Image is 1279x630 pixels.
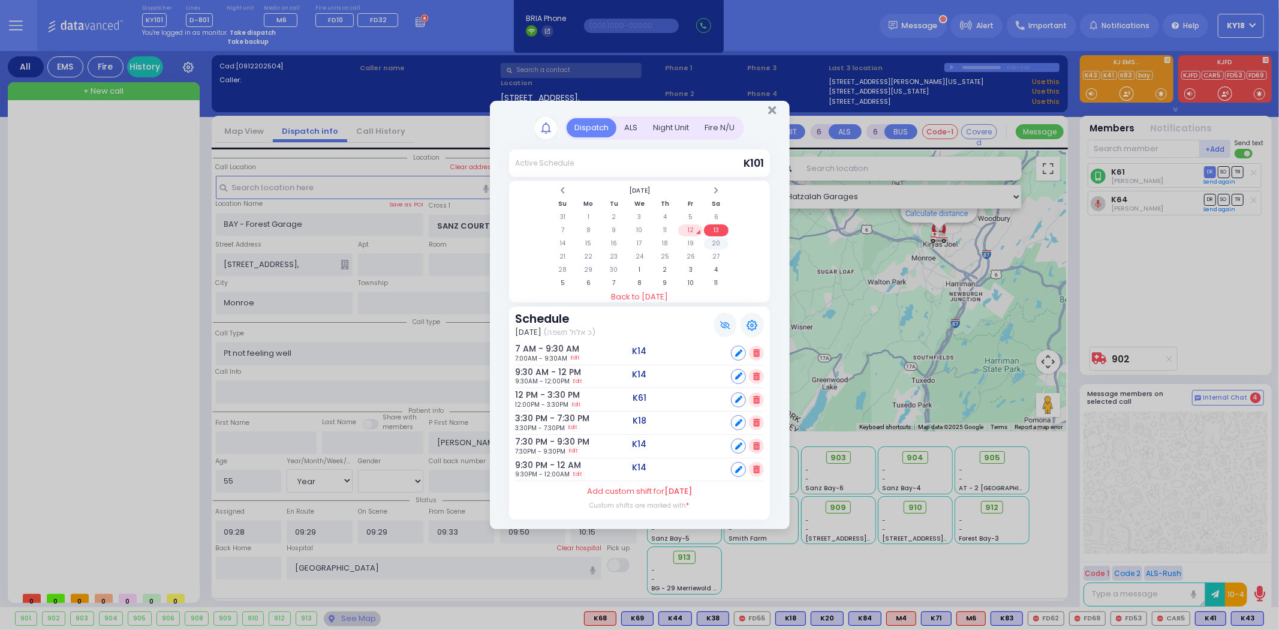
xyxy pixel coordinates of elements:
td: 6 [704,211,729,223]
h5: K14 [633,370,647,380]
td: 4 [704,264,729,276]
h5: K14 [633,346,647,356]
td: 30 [602,264,627,276]
td: 9 [653,277,678,289]
td: 26 [678,251,703,263]
span: 3:30PM - 7:30PM [515,424,565,433]
td: 15 [576,238,601,250]
td: 4 [653,211,678,223]
span: 9:30PM - 12:00AM [515,470,570,479]
th: Mo [576,198,601,210]
td: 12 [678,224,703,236]
td: 3 [678,264,703,276]
span: Previous Month [560,186,566,195]
a: Edit [569,447,577,456]
th: Select Month [576,185,703,197]
td: 16 [602,238,627,250]
td: 17 [627,238,652,250]
span: (כ אלול תשפה) [543,326,595,338]
h6: 9:30 AM - 12 PM [515,367,548,377]
div: ALS [616,118,645,138]
h3: Schedule [515,312,595,326]
div: Fire N/U [697,118,742,138]
td: 11 [704,277,729,289]
th: Tu [602,198,627,210]
h6: 7 AM - 9:30 AM [515,344,548,354]
td: 29 [576,264,601,276]
div: Night Unit [645,118,697,138]
td: 10 [678,277,703,289]
label: Custom shifts are marked with [590,501,690,510]
td: 21 [550,251,575,263]
div: Active Schedule [515,158,574,169]
td: 1 [576,211,601,223]
label: Add custom shift for [587,485,692,497]
a: Edit [571,354,579,363]
h6: 12 PM - 3:30 PM [515,390,548,400]
h5: K18 [633,416,646,426]
td: 25 [653,251,678,263]
td: 22 [576,251,601,263]
h6: 9:30 PM - 12 AM [515,460,548,470]
td: 10 [627,224,652,236]
td: 5 [550,277,575,289]
td: 1 [627,264,652,276]
span: K101 [744,156,764,170]
h5: K61 [633,393,646,403]
span: 12:00PM - 3:30PM [515,400,568,409]
span: 7:30PM - 9:30PM [515,447,565,456]
h6: 7:30 PM - 9:30 PM [515,437,548,447]
div: Dispatch [567,118,616,138]
td: 20 [704,238,729,250]
td: 27 [704,251,729,263]
h6: 3:30 PM - 7:30 PM [515,413,548,424]
a: Edit [573,470,582,479]
td: 6 [576,277,601,289]
a: Edit [572,400,580,409]
td: 23 [602,251,627,263]
a: Edit [573,377,582,386]
span: 9:30AM - 12:00PM [515,377,570,386]
td: 2 [653,264,678,276]
h5: K14 [633,439,647,449]
span: [DATE] [664,485,692,497]
td: 8 [576,224,601,236]
span: [DATE] [515,326,541,338]
h5: K14 [633,463,647,473]
th: Fr [678,198,703,210]
td: 19 [678,238,703,250]
th: We [627,198,652,210]
td: 2 [602,211,627,223]
td: 18 [653,238,678,250]
td: 31 [550,211,575,223]
a: Edit [568,424,577,433]
td: 7 [602,277,627,289]
th: Su [550,198,575,210]
td: 9 [602,224,627,236]
td: 5 [678,211,703,223]
td: 3 [627,211,652,223]
span: Next Month [713,186,719,195]
td: 11 [653,224,678,236]
td: 24 [627,251,652,263]
td: 14 [550,238,575,250]
td: 8 [627,277,652,289]
button: Close [768,104,776,116]
td: 28 [550,264,575,276]
td: 13 [704,224,729,236]
th: Sa [704,198,729,210]
th: Th [653,198,678,210]
a: Back to [DATE] [509,291,770,303]
span: 7:00AM - 9:30AM [515,354,567,363]
td: 7 [550,224,575,236]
